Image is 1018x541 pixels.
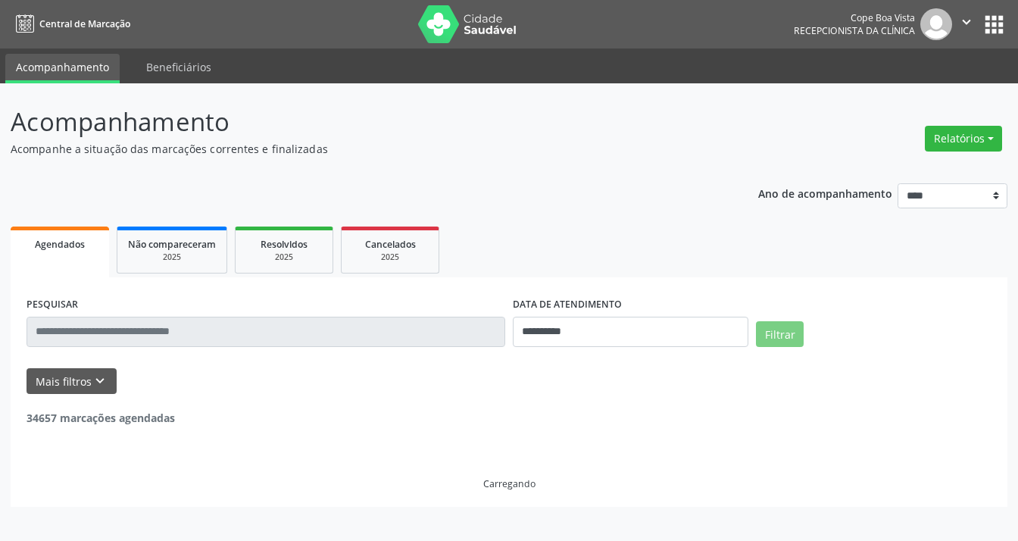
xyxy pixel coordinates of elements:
strong: 34657 marcações agendadas [27,411,175,425]
span: Resolvidos [261,238,308,251]
button: Mais filtroskeyboard_arrow_down [27,368,117,395]
span: Agendados [35,238,85,251]
p: Acompanhe a situação das marcações correntes e finalizadas [11,141,708,157]
span: Não compareceram [128,238,216,251]
i:  [958,14,975,30]
label: PESQUISAR [27,293,78,317]
div: Carregando [483,477,536,490]
img: img [920,8,952,40]
button: apps [981,11,1007,38]
a: Beneficiários [136,54,222,80]
a: Central de Marcação [11,11,130,36]
a: Acompanhamento [5,54,120,83]
p: Ano de acompanhamento [758,183,892,202]
button: Filtrar [756,321,804,347]
button: Relatórios [925,126,1002,152]
div: Cope Boa Vista [794,11,915,24]
span: Cancelados [365,238,416,251]
span: Central de Marcação [39,17,130,30]
button:  [952,8,981,40]
span: Recepcionista da clínica [794,24,915,37]
div: 2025 [128,252,216,263]
label: DATA DE ATENDIMENTO [513,293,622,317]
div: 2025 [246,252,322,263]
p: Acompanhamento [11,103,708,141]
div: 2025 [352,252,428,263]
i: keyboard_arrow_down [92,373,108,389]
